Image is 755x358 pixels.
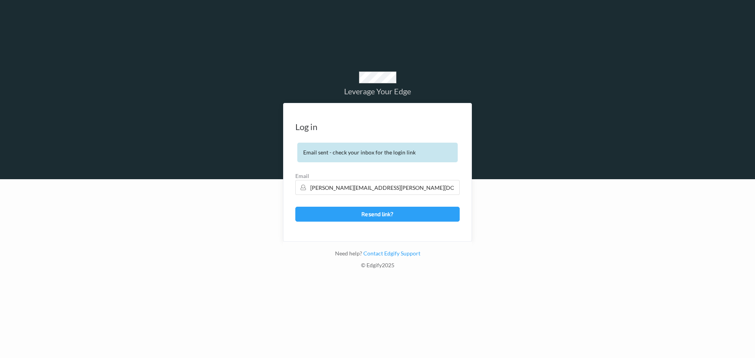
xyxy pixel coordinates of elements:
[297,143,458,162] div: Email sent - check your inbox for the login link
[283,87,472,95] div: Leverage Your Edge
[295,123,317,131] div: Log in
[362,250,420,257] a: Contact Edgify Support
[283,250,472,261] div: Need help?
[283,261,472,273] div: © Edgify 2025
[295,172,460,180] label: Email
[295,207,460,222] button: Resend link?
